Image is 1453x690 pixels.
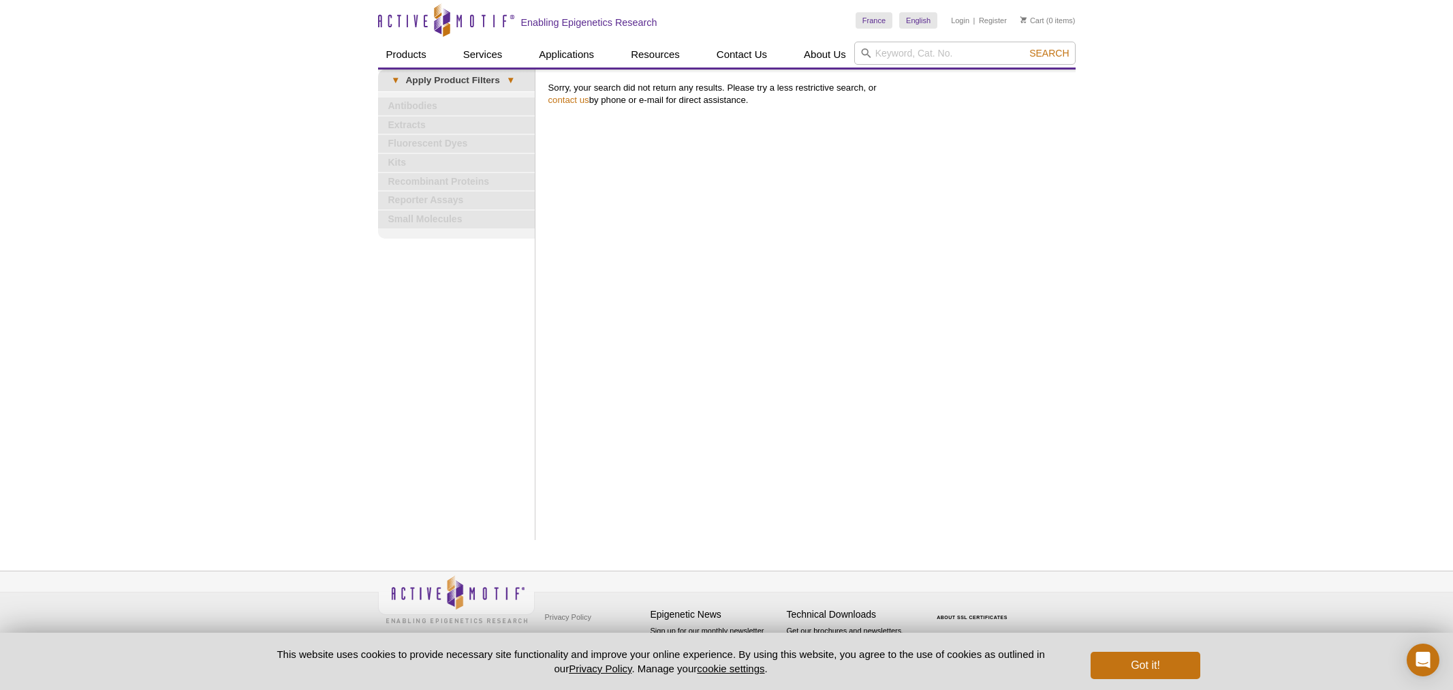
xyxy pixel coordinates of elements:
[378,192,535,209] a: Reporter Assays
[651,625,780,672] p: Sign up for our monthly newsletter highlighting recent publications in the field of epigenetics.
[1407,644,1439,676] div: Open Intercom Messenger
[1029,48,1069,59] span: Search
[854,42,1076,65] input: Keyword, Cat. No.
[623,42,688,67] a: Resources
[378,97,535,115] a: Antibodies
[548,95,589,105] a: contact us
[378,135,535,153] a: Fluorescent Dyes
[708,42,775,67] a: Contact Us
[378,571,535,627] img: Active Motif,
[378,154,535,172] a: Kits
[787,625,916,660] p: Get our brochures and newsletters, or request them by mail.
[1020,16,1044,25] a: Cart
[378,173,535,191] a: Recombinant Proteins
[979,16,1007,25] a: Register
[521,16,657,29] h2: Enabling Epigenetics Research
[923,595,1025,625] table: Click to Verify - This site chose Symantec SSL for secure e-commerce and confidential communicati...
[787,609,916,620] h4: Technical Downloads
[1020,12,1076,29] li: (0 items)
[899,12,937,29] a: English
[796,42,854,67] a: About Us
[500,74,521,87] span: ▾
[937,615,1007,620] a: ABOUT SSL CERTIFICATES
[697,663,764,674] button: cookie settings
[973,12,975,29] li: |
[1025,47,1073,59] button: Search
[385,74,406,87] span: ▾
[951,16,969,25] a: Login
[378,42,435,67] a: Products
[542,627,613,648] a: Terms & Conditions
[651,609,780,620] h4: Epigenetic News
[455,42,511,67] a: Services
[1091,652,1200,679] button: Got it!
[542,607,595,627] a: Privacy Policy
[378,211,535,228] a: Small Molecules
[253,647,1069,676] p: This website uses cookies to provide necessary site functionality and improve your online experie...
[531,42,602,67] a: Applications
[378,70,535,91] a: ▾Apply Product Filters▾
[378,117,535,134] a: Extracts
[1020,16,1027,23] img: Your Cart
[569,663,631,674] a: Privacy Policy
[548,82,1069,106] p: Sorry, your search did not return any results. Please try a less restrictive search, or by phone ...
[856,12,892,29] a: France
